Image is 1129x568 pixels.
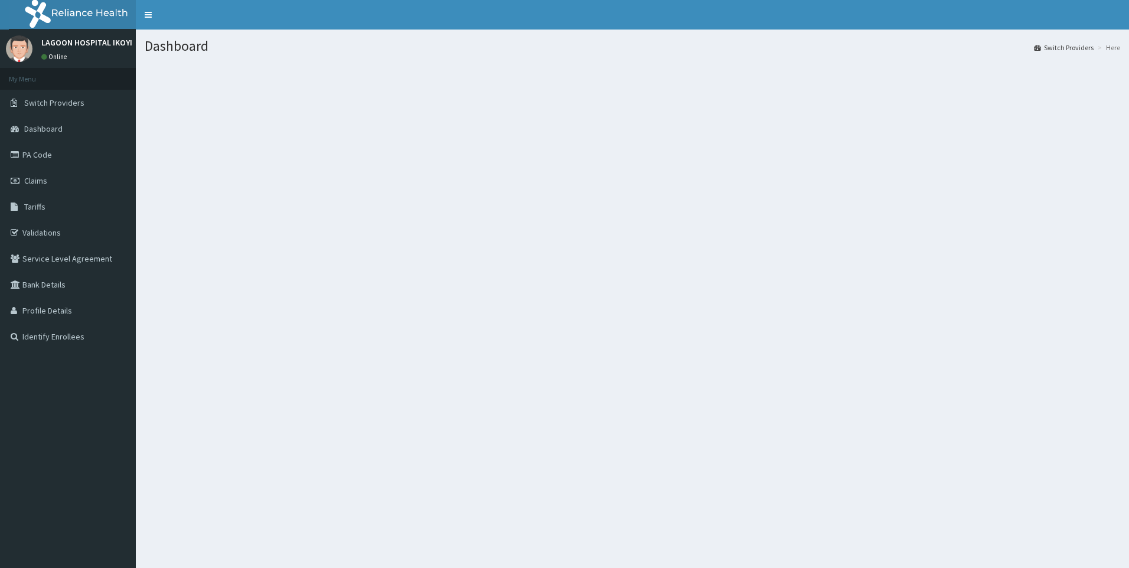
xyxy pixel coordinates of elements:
[24,97,84,108] span: Switch Providers
[24,123,63,134] span: Dashboard
[41,38,132,47] p: LAGOON HOSPITAL IKOYI
[41,53,70,61] a: Online
[145,38,1120,54] h1: Dashboard
[24,201,45,212] span: Tariffs
[24,175,47,186] span: Claims
[6,35,32,62] img: User Image
[1095,43,1120,53] li: Here
[1034,43,1094,53] a: Switch Providers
